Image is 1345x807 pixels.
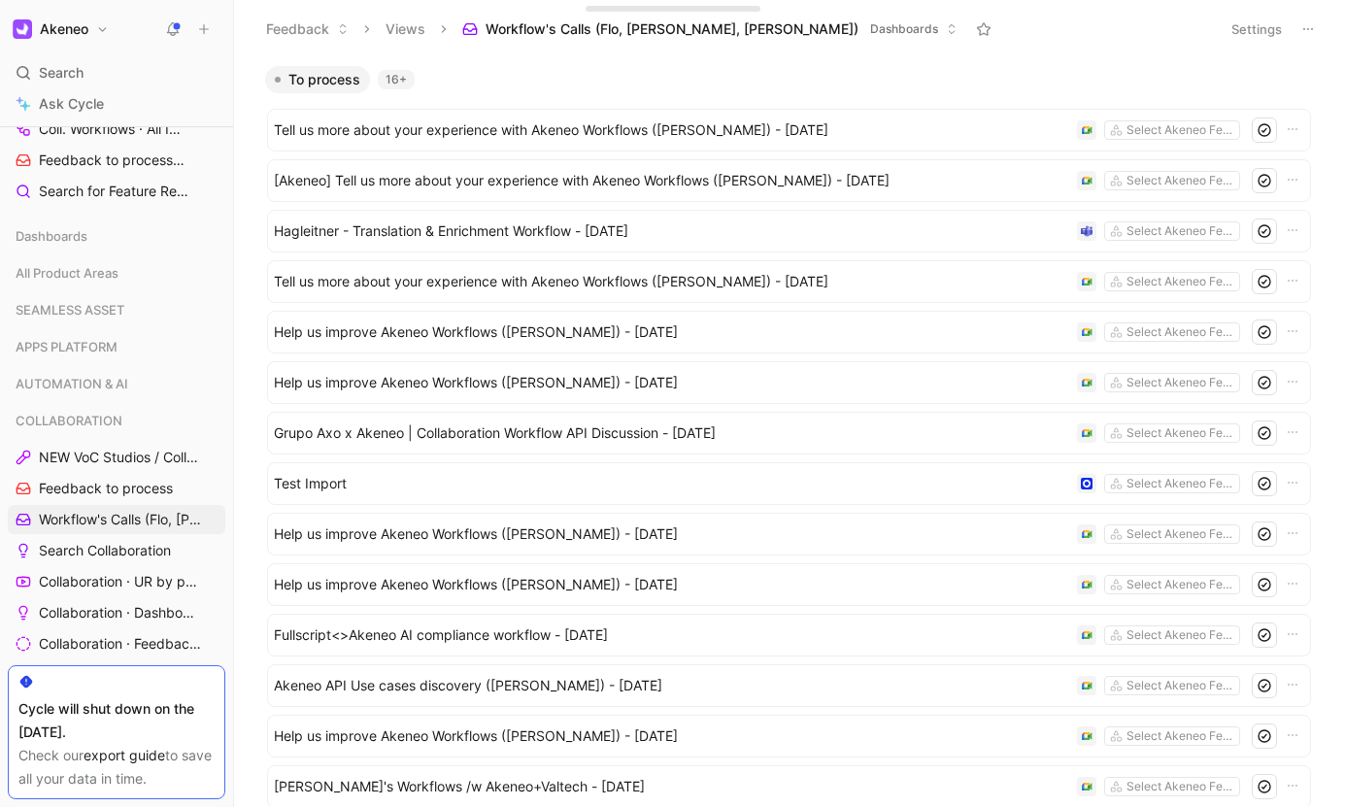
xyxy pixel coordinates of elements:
span: Search for Feature Requests [39,182,191,202]
div: All Product Areas [8,258,225,293]
div: AUTOMATION & AI [8,369,225,398]
span: APPS PLATFORM [16,337,118,356]
span: Coll. Workflows · All IMs [39,119,192,140]
span: NEW VoC Studios / Collaboration [39,448,202,467]
div: Select Akeneo Features [1126,777,1235,796]
span: AUTOMATION & AI [16,374,128,393]
div: Cycle will shut down on the [DATE]. [18,697,215,744]
h1: Akeneo [40,20,88,38]
div: Select Akeneo Features [1126,524,1235,544]
div: Select Akeneo Features [1126,322,1235,342]
a: Collaboration · Feedback by source [8,629,225,658]
div: Select Akeneo Features [1126,272,1235,291]
span: Help us improve Akeneo Workflows ([PERSON_NAME]) - [DATE] [274,573,1069,596]
span: Collaboration · Dashboard [39,603,199,622]
button: AkeneoAkeneo [8,16,114,43]
span: Ask Cycle [39,92,104,116]
div: 16+ [378,70,415,89]
a: Test ImportSelect Akeneo Features [267,462,1311,505]
button: Feedback [257,15,357,44]
span: Hagleitner - Translation & Enrichment Workflow - [DATE] [274,219,1069,243]
div: Search [8,58,225,87]
div: SEAMLESS ASSET [8,295,225,330]
a: Coll. Workflows · All IMs [8,115,225,144]
a: Help us improve Akeneo Workflows ([PERSON_NAME]) - [DATE]Select Akeneo Features [267,513,1311,555]
span: Help us improve Akeneo Workflows ([PERSON_NAME]) - [DATE] [274,724,1069,748]
a: Hagleitner - Translation & Enrichment Workflow - [DATE]Select Akeneo Features [267,210,1311,252]
a: export guide [84,747,165,763]
span: Search [39,61,84,84]
a: Tell us more about your experience with Akeneo Workflows ([PERSON_NAME]) - [DATE]Select Akeneo Fe... [267,260,1311,303]
span: [Akeneo] Tell us more about your experience with Akeneo Workflows ([PERSON_NAME]) - [DATE] [274,169,1069,192]
div: All Product Areas [8,258,225,287]
button: Workflow's Calls (Flo, [PERSON_NAME], [PERSON_NAME])Dashboards [454,15,966,44]
div: Check our to save all your data in time. [18,744,215,790]
a: Search Collaboration [8,536,225,565]
span: To process [288,70,360,89]
span: Collaboration · UR by project [39,572,200,591]
span: Help us improve Akeneo Workflows ([PERSON_NAME]) - [DATE] [274,522,1069,546]
a: NEW VoC Studios / Collaboration [8,443,225,472]
div: Select Akeneo Features [1126,726,1235,746]
div: SEAMLESS ASSET [8,295,225,324]
span: Dashboards [16,226,87,246]
a: Ask Cycle [8,89,225,118]
span: Help us improve Akeneo Workflows ([PERSON_NAME]) - [DATE] [274,320,1069,344]
span: All Product Areas [16,263,118,283]
a: Collaboration · Dashboard [8,598,225,627]
a: Akeneo API Use cases discovery ([PERSON_NAME]) - [DATE]Select Akeneo Features [267,664,1311,707]
span: Test Import [274,472,1069,495]
a: Workflow's Calls (Flo, [PERSON_NAME], [PERSON_NAME]) [8,505,225,534]
div: APPS PLATFORM [8,332,225,367]
span: Feedback to process [39,151,190,171]
span: Tell us more about your experience with Akeneo Workflows ([PERSON_NAME]) - [DATE] [274,270,1069,293]
span: Akeneo API Use cases discovery ([PERSON_NAME]) - [DATE] [274,674,1069,697]
a: Search for Feature Requests [8,177,225,206]
a: Fullscript<>Akeneo AI compliance workflow - [DATE]Select Akeneo Features [267,614,1311,656]
a: Help us improve Akeneo Workflows ([PERSON_NAME]) - [DATE]Select Akeneo Features [267,715,1311,757]
a: Help us improve Akeneo Workflows ([PERSON_NAME]) - [DATE]Select Akeneo Features [267,311,1311,353]
span: COLLABORATION [16,411,122,430]
button: Views [377,15,434,44]
div: Dashboards [8,221,225,251]
span: Feedback to process [39,479,173,498]
div: COLLABORATION [8,406,225,435]
div: Select Akeneo Features [1126,120,1235,140]
div: Select Akeneo Features [1126,423,1235,443]
span: Collaboration · Feedback by source [39,634,203,654]
span: [PERSON_NAME]'s Workflows /w Akeneo+Valtech - [DATE] [274,775,1069,798]
span: Dashboards [870,19,938,39]
a: Tell us more about your experience with Akeneo Workflows ([PERSON_NAME]) - [DATE]Select Akeneo Fe... [267,109,1311,151]
div: Dashboards [8,221,225,256]
span: Grupo Axo x Akeneo | Collaboration Workflow API Discussion - [DATE] [274,421,1069,445]
span: Tell us more about your experience with Akeneo Workflows ([PERSON_NAME]) - [DATE] [274,118,1069,142]
span: Fullscript<>Akeneo AI compliance workflow - [DATE] [274,623,1069,647]
span: Workflow's Calls (Flo, [PERSON_NAME], [PERSON_NAME]) [39,510,209,529]
div: Select Akeneo Features [1126,171,1235,190]
span: Workflow's Calls (Flo, [PERSON_NAME], [PERSON_NAME]) [486,19,858,39]
a: [Akeneo] Tell us more about your experience with Akeneo Workflows ([PERSON_NAME]) - [DATE]Select ... [267,159,1311,202]
div: Select Akeneo Features [1126,676,1235,695]
button: Settings [1223,16,1291,43]
a: Grupo Axo x Akeneo | Collaboration Workflow API Discussion - [DATE]Select Akeneo Features [267,412,1311,454]
div: Select Akeneo Features [1126,575,1235,594]
span: SEAMLESS ASSET [16,300,124,319]
a: Help us improve Akeneo Workflows ([PERSON_NAME]) - [DATE]Select Akeneo Features [267,361,1311,404]
div: APPS PLATFORM [8,332,225,361]
a: Help us improve Akeneo Workflows ([PERSON_NAME]) - [DATE]Select Akeneo Features [267,563,1311,606]
div: AUTOMATION & AI [8,369,225,404]
a: Feedback to process [8,474,225,503]
div: Select Akeneo Features [1126,373,1235,392]
div: Select Akeneo Features [1126,474,1235,493]
div: Select Akeneo Features [1126,625,1235,645]
span: Search Collaboration [39,541,171,560]
div: COLLABORATIONNEW VoC Studios / CollaborationFeedback to processWorkflow's Calls (Flo, [PERSON_NAM... [8,406,225,752]
span: Help us improve Akeneo Workflows ([PERSON_NAME]) - [DATE] [274,371,1069,394]
a: Collaboration · All IMs [8,660,225,689]
a: Feedback to processCOLLABORATION [8,146,225,175]
a: Collaboration · UR by project [8,567,225,596]
button: To process [265,66,370,93]
div: Select Akeneo Features [1126,221,1235,241]
img: Akeneo [13,19,32,39]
